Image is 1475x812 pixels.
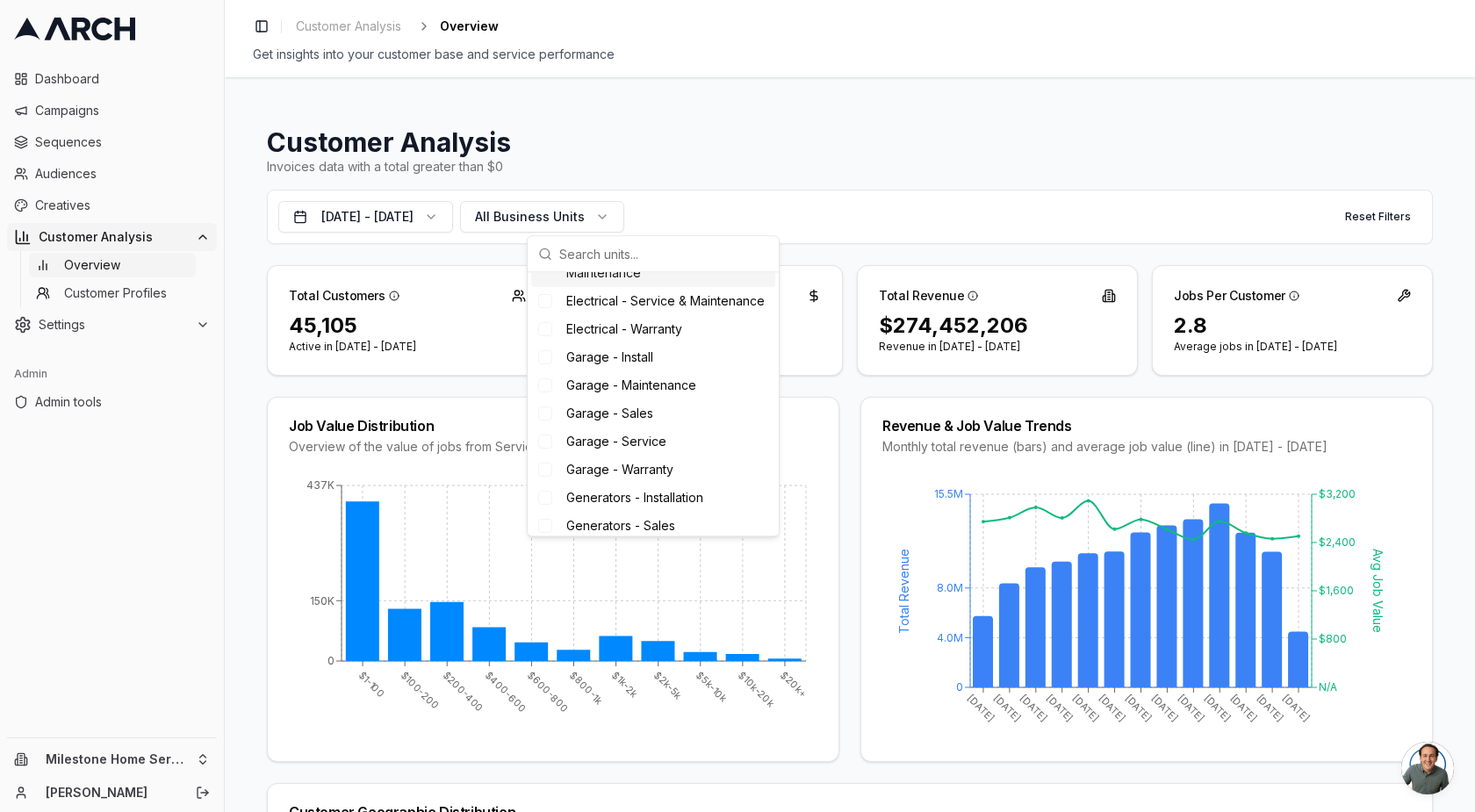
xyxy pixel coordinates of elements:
a: Customer Profiles [29,281,196,305]
tspan: Avg Job Value [1371,549,1385,633]
tspan: 150K [310,594,335,607]
h1: Customer Analysis [267,126,1433,158]
span: Garage - Service [566,433,666,450]
div: Total Revenue [879,287,978,305]
tspan: 0 [956,680,963,693]
span: Garage - Sales [566,405,653,422]
button: Settings [7,311,217,339]
span: Customer Analysis [39,228,189,246]
div: Monthly total revenue (bars) and average job value (line) in [DATE] - [DATE] [882,438,1411,456]
tspan: $20k+ [778,669,809,700]
span: Milestone Home Services [46,751,189,767]
p: Revenue in [DATE] - [DATE] [879,340,1116,354]
a: Audiences [7,160,217,188]
button: [DATE] - [DATE] [278,201,453,233]
span: Admin tools [35,393,210,411]
a: Overview [29,253,196,277]
div: Suggestions [528,272,779,535]
a: Creatives [7,191,217,219]
span: Settings [39,316,189,334]
div: Get insights into your customer base and service performance [253,46,1447,63]
tspan: [DATE] [1123,693,1155,724]
span: Electrical - Service & Maintenance [566,292,765,310]
button: Milestone Home Services [7,745,217,773]
button: Log out [191,780,215,805]
a: Dashboard [7,65,217,93]
tspan: $2,400 [1319,535,1356,549]
tspan: [DATE] [1176,693,1207,724]
span: Customer Analysis [296,18,401,35]
tspan: [DATE] [1227,693,1259,724]
span: Electrical - Warranty [566,320,682,338]
input: Search units... [559,236,768,271]
tspan: $1,600 [1319,584,1354,597]
div: $274,452,206 [879,312,1116,340]
tspan: $3,200 [1319,487,1356,500]
tspan: $1-100 [356,669,387,701]
span: Campaigns [35,102,210,119]
tspan: [DATE] [1070,693,1102,724]
tspan: $400-600 [483,669,529,715]
nav: breadcrumb [289,14,499,39]
tspan: $100-200 [398,669,441,712]
tspan: $2k-5k [651,669,685,702]
span: Overview [64,256,120,274]
div: Admin [7,360,217,388]
tspan: $600-800 [525,669,572,715]
tspan: $800-1k [567,669,606,708]
tspan: [DATE] [1018,693,1049,724]
div: Total Customers [289,287,399,305]
span: Dashboard [35,70,210,88]
span: Garage - Warranty [566,461,673,478]
tspan: 4.0M [937,631,963,644]
tspan: [DATE] [991,693,1023,724]
div: Overview of the value of jobs from Service [GEOGRAPHIC_DATA] [289,438,817,456]
tspan: [DATE] [1044,693,1076,724]
span: Garage - Maintenance [566,377,696,394]
tspan: 437K [306,478,335,492]
tspan: $5k-10k [694,669,730,706]
span: Overview [440,18,499,35]
tspan: [DATE] [1254,693,1285,724]
p: Active in [DATE] - [DATE] [289,340,526,354]
span: Electrical - Senior Service & Maintenance [566,247,768,282]
button: Customer Analysis [7,223,217,251]
button: All Business Units [460,201,624,233]
span: Sequences [35,133,210,151]
button: Reset Filters [1335,203,1421,231]
tspan: [DATE] [1097,693,1128,724]
tspan: $1k-2k [609,669,641,701]
div: Job Value Distribution [289,419,817,433]
tspan: 15.5M [934,487,963,500]
tspan: [DATE] [1202,693,1234,724]
tspan: [DATE] [1149,693,1181,724]
div: Revenue & Job Value Trends [882,419,1411,433]
div: Jobs Per Customer [1174,287,1299,305]
a: Sequences [7,128,217,156]
span: Creatives [35,197,210,214]
span: Audiences [35,165,210,183]
span: Generators - Sales [566,517,675,535]
span: Generators - Installation [566,489,703,507]
div: 2.8 [1174,312,1411,340]
div: 45,105 [289,312,526,340]
span: All Business Units [475,208,585,226]
tspan: $10k-20k [736,669,777,710]
tspan: Total Revenue [896,549,911,634]
tspan: 0 [327,654,335,667]
div: Invoices data with a total greater than $0 [267,158,1433,176]
a: Customer Analysis [289,14,408,39]
tspan: N/A [1319,680,1337,693]
tspan: $800 [1319,632,1347,645]
span: Customer Profiles [64,284,167,302]
tspan: [DATE] [1280,693,1312,724]
a: Campaigns [7,97,217,125]
div: Open chat [1401,742,1454,794]
tspan: [DATE] [965,693,997,724]
p: Average jobs in [DATE] - [DATE] [1174,340,1411,354]
span: Garage - Install [566,349,653,366]
a: Admin tools [7,388,217,416]
tspan: $200-400 [441,669,486,715]
a: [PERSON_NAME] [46,784,176,801]
tspan: 8.0M [937,581,963,594]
